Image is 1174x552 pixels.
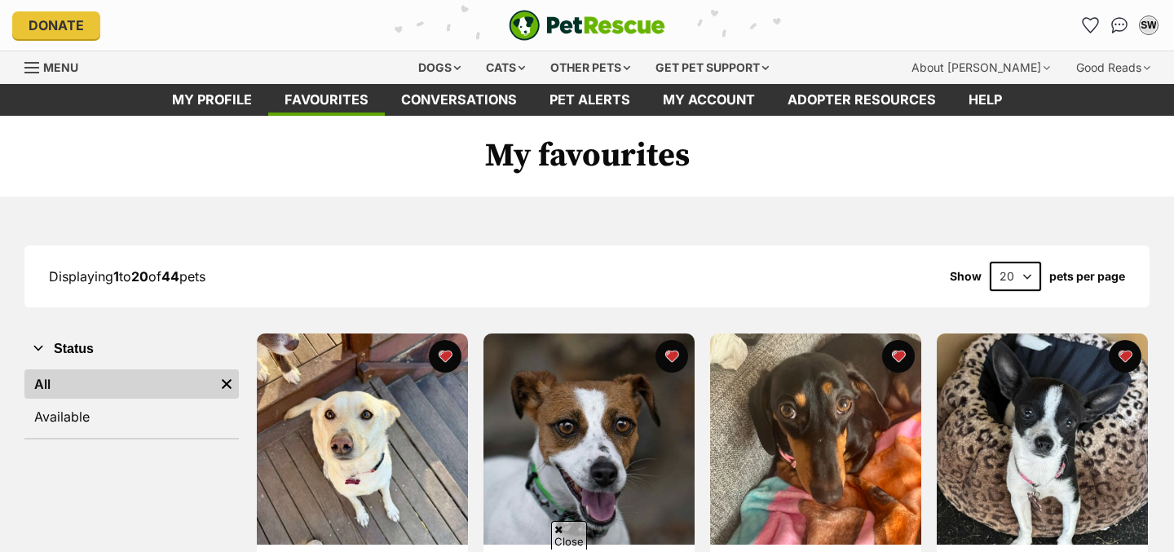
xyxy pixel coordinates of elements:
[533,84,647,116] a: Pet alerts
[952,84,1018,116] a: Help
[24,338,239,360] button: Status
[24,369,214,399] a: All
[551,521,587,550] span: Close
[1065,51,1162,84] div: Good Reads
[24,366,239,438] div: Status
[214,369,239,399] a: Remove filter
[1111,17,1128,33] img: chat-41dd97257d64d25036548639549fe6c8038ab92f7586957e7f3b1b290dea8141.svg
[950,270,982,283] span: Show
[43,60,78,74] span: Menu
[385,84,533,116] a: conversations
[113,268,119,285] strong: 1
[12,11,100,39] a: Donate
[647,84,771,116] a: My account
[49,268,205,285] span: Displaying to of pets
[429,340,461,373] button: favourite
[771,84,952,116] a: Adopter resources
[161,268,179,285] strong: 44
[882,340,915,373] button: favourite
[1077,12,1162,38] ul: Account quick links
[1049,270,1125,283] label: pets per page
[257,333,468,545] img: Tiny
[24,51,90,81] a: Menu
[900,51,1061,84] div: About [PERSON_NAME]
[1109,340,1141,373] button: favourite
[1136,12,1162,38] button: My account
[483,333,695,545] img: Kernda
[474,51,536,84] div: Cats
[937,333,1148,545] img: Poppy
[655,340,688,373] button: favourite
[1141,17,1157,33] div: SW
[509,10,665,41] img: logo-e224e6f780fb5917bec1dbf3a21bbac754714ae5b6737aabdf751b685950b380.svg
[509,10,665,41] a: PetRescue
[268,84,385,116] a: Favourites
[710,333,921,545] img: Tilly
[407,51,472,84] div: Dogs
[156,84,268,116] a: My profile
[1106,12,1132,38] a: Conversations
[24,402,239,431] a: Available
[539,51,642,84] div: Other pets
[131,268,148,285] strong: 20
[644,51,780,84] div: Get pet support
[1077,12,1103,38] a: Favourites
